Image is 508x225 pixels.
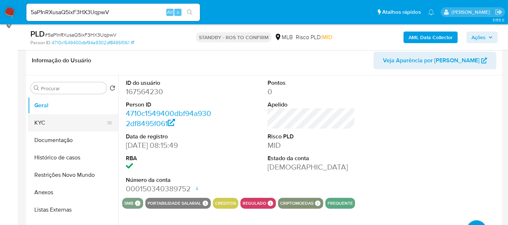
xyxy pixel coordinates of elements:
button: Veja Aparência por [PERSON_NAME] [373,52,496,69]
dd: [DEMOGRAPHIC_DATA] [268,162,355,172]
dt: Pontos [268,79,355,87]
button: Restrições Novo Mundo [28,166,118,184]
dt: ID do usuário [126,79,213,87]
a: Notificações [428,9,434,15]
span: Risco PLD: [296,33,332,41]
button: smb [124,202,133,205]
dt: Número da conta [126,176,213,184]
button: frequente [328,202,353,205]
dd: 167564230 [126,87,213,97]
span: MID [322,33,332,41]
dd: [DATE] 08:15:49 [126,140,213,150]
dd: 0 [268,87,355,97]
dt: Data de registro [126,133,213,141]
dt: Risco PLD [268,133,355,141]
button: regulado [243,202,266,205]
input: Pesquise usuários ou casos... [26,8,200,17]
button: Anexos [28,184,118,201]
button: Portabilidade Salarial [148,202,201,205]
button: Histórico de casos [28,149,118,166]
button: Documentação [28,132,118,149]
span: 3.155.0 [492,17,504,23]
p: erico.trevizan@mercadopago.com.br [452,9,492,16]
p: STANDBY - ROS TO CONFIRM [196,32,272,42]
span: Atalhos rápidos [382,8,421,16]
span: Alt [167,9,173,16]
span: s [177,9,179,16]
input: Procurar [41,85,104,92]
button: Procurar [34,85,39,91]
dt: Estado da conta [268,154,355,162]
button: Retornar ao pedido padrão [110,85,115,93]
dt: Apelido [268,101,355,109]
dt: RBA [126,154,213,162]
b: Person ID [30,39,50,46]
button: creditos [215,202,236,205]
button: Ações [466,32,498,43]
dt: Person ID [126,101,213,109]
button: criptomoedas [280,202,313,205]
div: MLB [274,33,293,41]
dd: 000150340389752 [126,184,213,194]
dd: MID [268,140,355,150]
button: search-icon [182,7,197,17]
span: # 5aP1nRXusaQ5ixF3HX3UqpwV [45,31,116,38]
span: Ações [471,32,486,43]
button: AML Data Collector [404,32,458,43]
b: PLD [30,28,45,39]
a: 4710c1549400dbf94a9302df8495f061 [52,39,134,46]
a: 4710c1549400dbf94a9302df8495f061 [126,108,211,129]
button: Listas Externas [28,201,118,218]
h1: Informação do Usuário [32,57,91,64]
b: AML Data Collector [409,32,453,43]
button: KYC [28,114,112,132]
span: Veja Aparência por [PERSON_NAME] [383,52,479,69]
button: Geral [28,97,118,114]
a: Sair [495,8,503,16]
